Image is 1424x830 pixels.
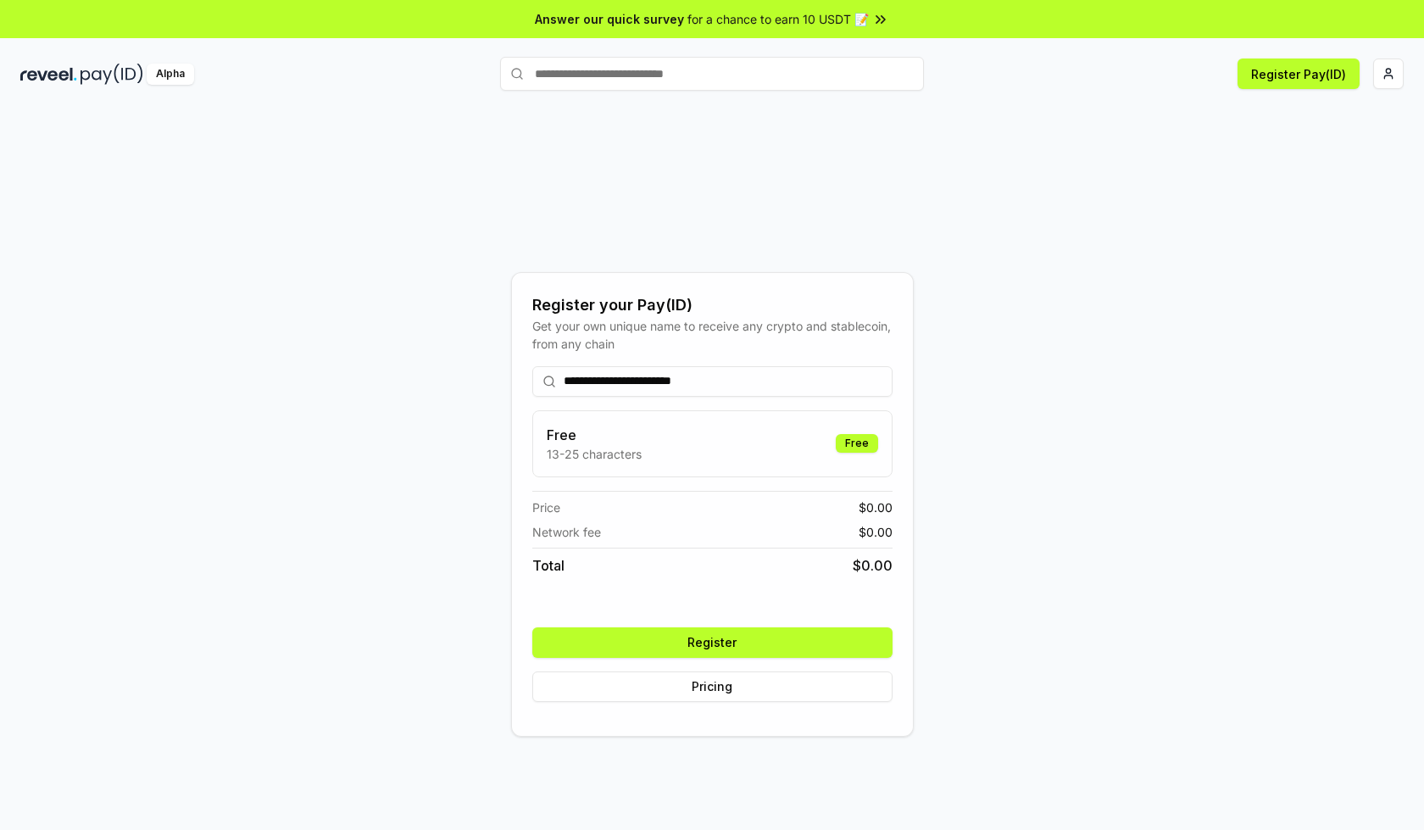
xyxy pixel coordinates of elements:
span: $ 0.00 [859,523,893,541]
span: for a chance to earn 10 USDT 📝 [687,10,869,28]
div: Register your Pay(ID) [532,293,893,317]
p: 13-25 characters [547,445,642,463]
button: Pricing [532,671,893,702]
span: Network fee [532,523,601,541]
img: pay_id [81,64,143,85]
button: Register [532,627,893,658]
span: Price [532,499,560,516]
div: Alpha [147,64,194,85]
span: $ 0.00 [859,499,893,516]
img: reveel_dark [20,64,77,85]
span: $ 0.00 [853,555,893,576]
div: Get your own unique name to receive any crypto and stablecoin, from any chain [532,317,893,353]
h3: Free [547,425,642,445]
button: Register Pay(ID) [1238,58,1360,89]
span: Answer our quick survey [535,10,684,28]
span: Total [532,555,565,576]
div: Free [836,434,878,453]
